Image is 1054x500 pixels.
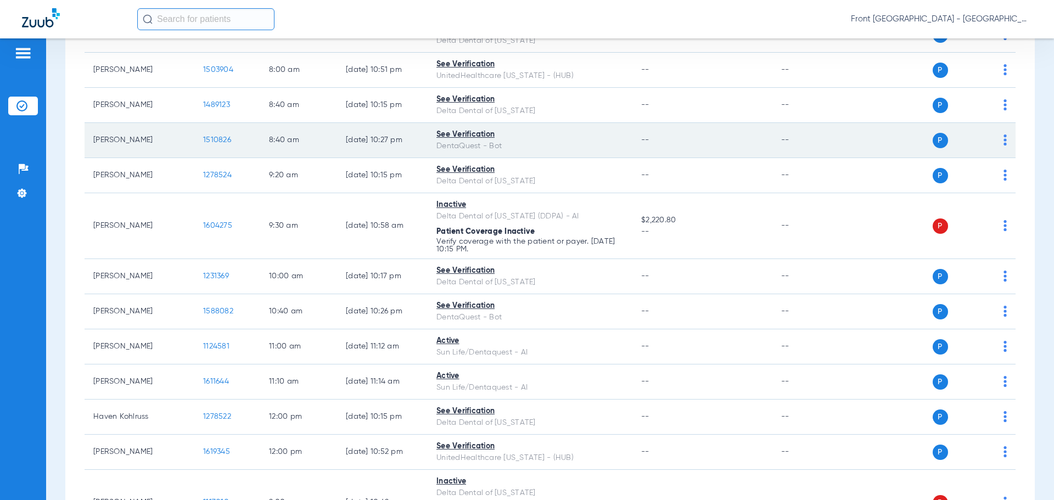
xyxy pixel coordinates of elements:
[772,364,846,400] td: --
[22,8,60,27] img: Zuub Logo
[436,277,624,288] div: Delta Dental of [US_STATE]
[260,123,337,158] td: 8:40 AM
[203,307,233,315] span: 1588082
[436,476,624,487] div: Inactive
[641,171,649,179] span: --
[436,70,624,82] div: UnitedHealthcare [US_STATE] - (HUB)
[641,226,763,238] span: --
[436,164,624,176] div: See Verification
[933,133,948,148] span: P
[337,259,428,294] td: [DATE] 10:17 PM
[260,259,337,294] td: 10:00 AM
[1003,64,1007,75] img: group-dot-blue.svg
[14,47,32,60] img: hamburger-icon
[436,105,624,117] div: Delta Dental of [US_STATE]
[337,158,428,193] td: [DATE] 10:15 PM
[933,304,948,319] span: P
[436,141,624,152] div: DentaQuest - Bot
[641,272,649,280] span: --
[1003,341,1007,352] img: group-dot-blue.svg
[436,452,624,464] div: UnitedHealthcare [US_STATE] - (HUB)
[1003,220,1007,231] img: group-dot-blue.svg
[85,400,194,435] td: Haven Kohlruss
[260,400,337,435] td: 12:00 PM
[85,193,194,259] td: [PERSON_NAME]
[436,300,624,312] div: See Verification
[641,413,649,420] span: --
[436,238,624,253] p: Verify coverage with the patient or payer. [DATE] 10:15 PM.
[337,193,428,259] td: [DATE] 10:58 AM
[436,35,624,47] div: Delta Dental of [US_STATE]
[772,329,846,364] td: --
[260,53,337,88] td: 8:00 AM
[772,158,846,193] td: --
[772,123,846,158] td: --
[436,382,624,394] div: Sun Life/Dentaquest - AI
[641,448,649,456] span: --
[1003,99,1007,110] img: group-dot-blue.svg
[641,66,649,74] span: --
[203,378,229,385] span: 1611644
[436,199,624,211] div: Inactive
[260,88,337,123] td: 8:40 AM
[436,228,535,235] span: Patient Coverage Inactive
[85,88,194,123] td: [PERSON_NAME]
[203,413,231,420] span: 1278522
[772,435,846,470] td: --
[933,63,948,78] span: P
[436,441,624,452] div: See Verification
[772,53,846,88] td: --
[436,176,624,187] div: Delta Dental of [US_STATE]
[260,158,337,193] td: 9:20 AM
[436,265,624,277] div: See Verification
[999,447,1054,500] iframe: Chat Widget
[436,487,624,499] div: Delta Dental of [US_STATE]
[85,329,194,364] td: [PERSON_NAME]
[933,98,948,113] span: P
[641,215,763,226] span: $2,220.80
[85,435,194,470] td: [PERSON_NAME]
[933,374,948,390] span: P
[1003,271,1007,282] img: group-dot-blue.svg
[85,53,194,88] td: [PERSON_NAME]
[772,294,846,329] td: --
[203,448,230,456] span: 1619345
[337,53,428,88] td: [DATE] 10:51 PM
[337,364,428,400] td: [DATE] 11:14 AM
[436,417,624,429] div: Delta Dental of [US_STATE]
[1003,411,1007,422] img: group-dot-blue.svg
[260,193,337,259] td: 9:30 AM
[436,312,624,323] div: DentaQuest - Bot
[260,435,337,470] td: 12:00 PM
[203,342,229,350] span: 1124581
[1003,446,1007,457] img: group-dot-blue.svg
[436,335,624,347] div: Active
[772,193,846,259] td: --
[641,136,649,144] span: --
[337,400,428,435] td: [DATE] 10:15 PM
[85,294,194,329] td: [PERSON_NAME]
[203,136,231,144] span: 1510826
[203,101,230,109] span: 1489123
[1003,170,1007,181] img: group-dot-blue.svg
[260,294,337,329] td: 10:40 AM
[337,294,428,329] td: [DATE] 10:26 PM
[1003,134,1007,145] img: group-dot-blue.svg
[203,272,229,280] span: 1231369
[436,59,624,70] div: See Verification
[436,370,624,382] div: Active
[641,378,649,385] span: --
[933,168,948,183] span: P
[85,259,194,294] td: [PERSON_NAME]
[203,171,232,179] span: 1278524
[436,347,624,358] div: Sun Life/Dentaquest - AI
[143,14,153,24] img: Search Icon
[203,66,233,74] span: 1503904
[436,94,624,105] div: See Verification
[641,307,649,315] span: --
[772,88,846,123] td: --
[337,329,428,364] td: [DATE] 11:12 AM
[851,14,1032,25] span: Front [GEOGRAPHIC_DATA] - [GEOGRAPHIC_DATA] | My Community Dental Centers
[933,339,948,355] span: P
